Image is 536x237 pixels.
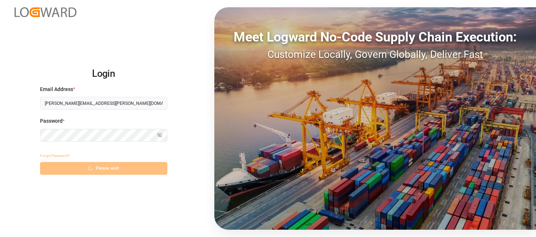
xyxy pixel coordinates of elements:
div: Meet Logward No-Code Supply Chain Execution: [214,27,536,47]
div: Customize Locally, Govern Globally, Deliver Fast [214,47,536,62]
span: Email Address [40,86,73,93]
img: Logward_new_orange.png [15,7,76,17]
span: Password [40,117,63,125]
h2: Login [40,62,167,86]
input: Enter your email [40,97,167,110]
